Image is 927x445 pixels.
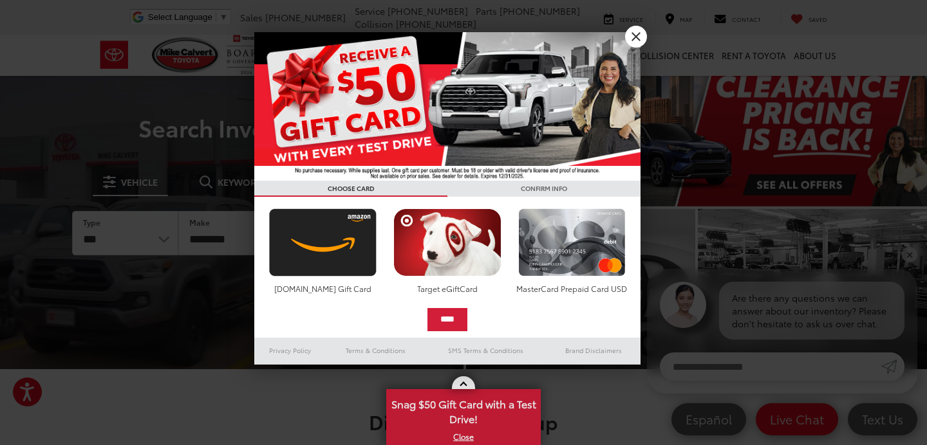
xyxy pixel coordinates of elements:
[447,181,641,197] h3: CONFIRM INFO
[266,283,380,294] div: [DOMAIN_NAME] Gift Card
[254,181,447,197] h3: CHOOSE CARD
[547,343,641,358] a: Brand Disclaimers
[326,343,425,358] a: Terms & Conditions
[390,283,504,294] div: Target eGiftCard
[266,208,380,277] img: amazoncard.png
[390,208,504,277] img: targetcard.png
[425,343,547,358] a: SMS Terms & Conditions
[388,390,539,430] span: Snag $50 Gift Card with a Test Drive!
[254,32,641,181] img: 55838_top_625864.jpg
[254,343,326,358] a: Privacy Policy
[515,283,629,294] div: MasterCard Prepaid Card USD
[515,208,629,277] img: mastercard.png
